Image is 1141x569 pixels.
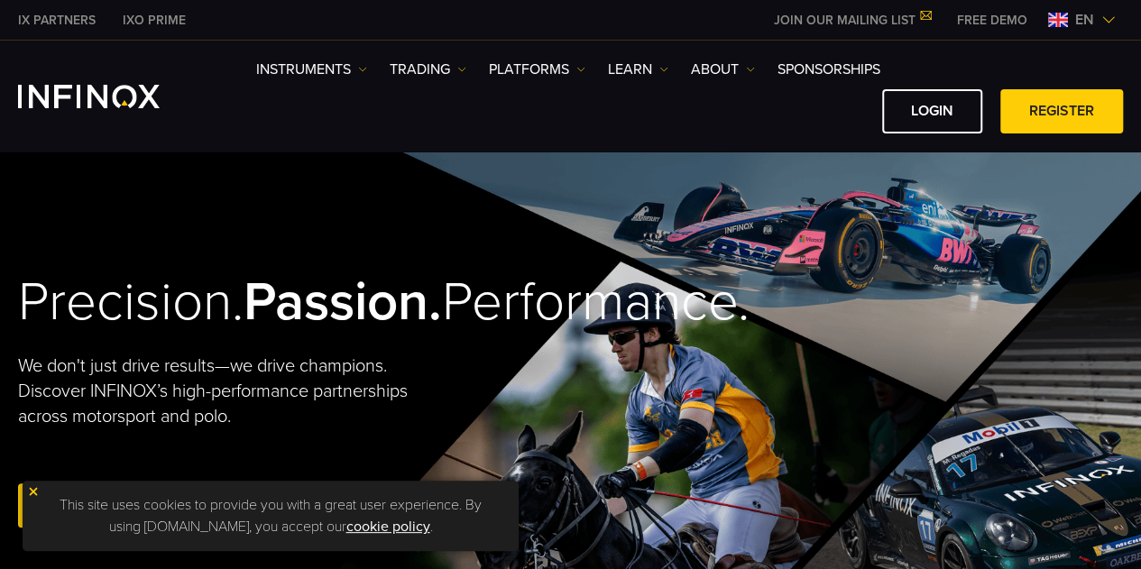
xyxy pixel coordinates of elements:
[18,270,515,335] h2: Precision. Performance.
[5,11,109,30] a: INFINOX
[109,11,199,30] a: INFINOX
[18,483,141,528] a: REGISTER
[27,485,40,498] img: yellow close icon
[489,59,585,80] a: PLATFORMS
[18,85,202,108] a: INFINOX Logo
[608,59,668,80] a: Learn
[256,59,367,80] a: Instruments
[244,270,442,335] strong: Passion.
[18,353,416,429] p: We don't just drive results—we drive champions. Discover INFINOX’s high-performance partnerships ...
[691,59,755,80] a: ABOUT
[390,59,466,80] a: TRADING
[346,518,430,536] a: cookie policy
[32,490,510,542] p: This site uses cookies to provide you with a great user experience. By using [DOMAIN_NAME], you a...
